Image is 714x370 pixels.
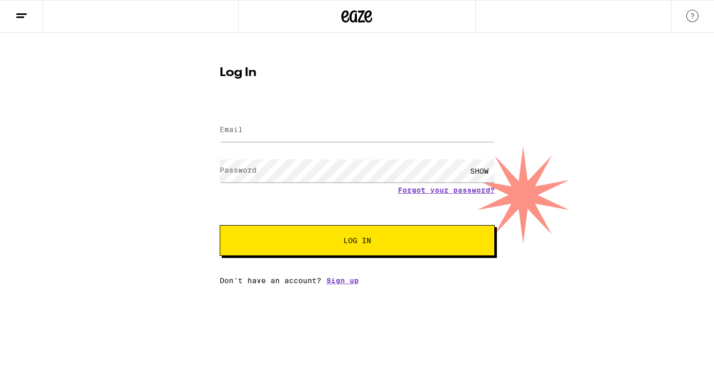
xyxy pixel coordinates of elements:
button: Log In [220,225,495,256]
label: Password [220,166,257,174]
span: Log In [343,237,371,244]
label: Email [220,125,243,134]
a: Sign up [326,276,359,285]
div: SHOW [464,159,495,182]
h1: Log In [220,67,495,79]
a: Forgot your password? [398,186,495,194]
input: Email [220,119,495,142]
div: Don't have an account? [220,276,495,285]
